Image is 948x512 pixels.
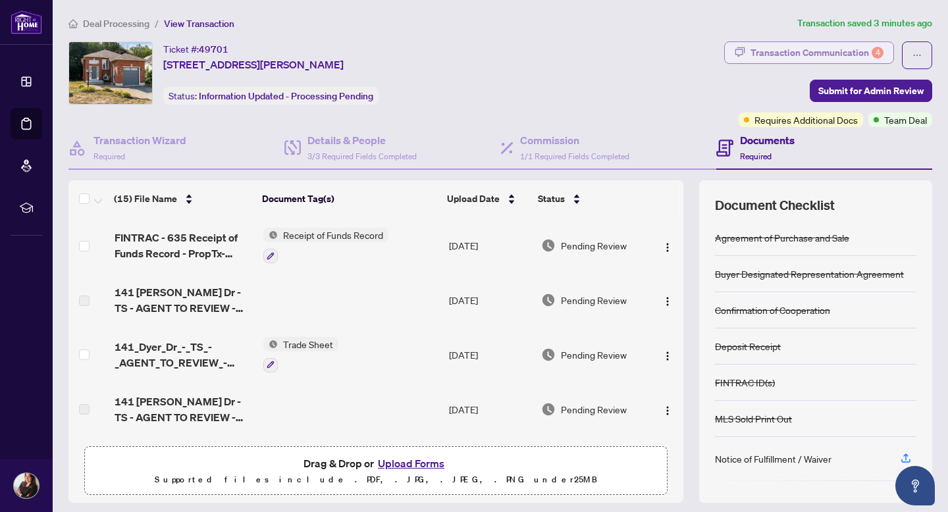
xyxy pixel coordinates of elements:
p: Supported files include .PDF, .JPG, .JPEG, .PNG under 25 MB [93,472,659,488]
div: Status: [163,87,379,105]
button: Status IconReceipt of Funds Record [263,228,388,263]
span: Required [740,151,772,161]
li: / [155,16,159,31]
th: Upload Date [442,180,533,217]
div: 4 [872,47,883,59]
span: Pending Review [561,347,627,362]
span: Document Checklist [715,196,835,215]
span: FINTRAC - 635 Receipt of Funds Record - PropTx-OREA_[DATE] 18_04_55.pdf [115,230,253,261]
button: Logo [657,235,678,256]
img: Logo [662,296,673,307]
img: Document Status [541,347,556,362]
div: Buyer Designated Representation Agreement [715,267,904,281]
span: Trade Sheet [278,337,338,351]
button: Submit for Admin Review [810,80,932,102]
span: Required [93,151,125,161]
span: Pending Review [561,238,627,253]
img: Status Icon [263,228,278,242]
span: Receipt of Funds Record [278,228,388,242]
span: Pending Review [561,402,627,417]
span: Pending Review [561,293,627,307]
span: ellipsis [912,51,922,60]
img: Document Status [541,238,556,253]
img: Profile Icon [14,473,39,498]
div: Transaction Communication [750,42,883,63]
button: Logo [657,344,678,365]
div: MLS Sold Print Out [715,411,792,426]
td: [DATE] [444,326,536,383]
button: Transaction Communication4 [724,41,894,64]
span: Team Deal [884,113,927,127]
span: 49701 [199,43,228,55]
img: Logo [662,405,673,416]
div: Deposit Receipt [715,339,781,353]
span: 141 [PERSON_NAME] Dr - TS - AGENT TO REVIEW - [PERSON_NAME].pdf [115,284,253,316]
th: (15) File Name [109,180,257,217]
span: Requires Additional Docs [754,113,858,127]
span: Drag & Drop orUpload FormsSupported files include .PDF, .JPG, .JPEG, .PNG under25MB [85,447,667,496]
h4: Documents [740,132,795,148]
span: Drag & Drop or [303,455,448,472]
div: Confirmation of Cooperation [715,303,830,317]
img: logo [11,10,42,34]
td: [DATE] [444,217,536,274]
th: Status [533,180,647,217]
span: 141 [PERSON_NAME] Dr - TS - AGENT TO REVIEW - [PERSON_NAME].pdf [115,394,253,425]
span: Status [538,192,565,206]
span: 1/1 Required Fields Completed [520,151,629,161]
span: [STREET_ADDRESS][PERSON_NAME] [163,57,344,72]
span: 141_Dyer_Dr_-_TS_-_AGENT_TO_REVIEW_-_Ashley.pdf [115,339,253,371]
h4: Commission [520,132,629,148]
button: Logo [657,290,678,311]
span: home [68,19,78,28]
button: Logo [657,399,678,420]
h4: Transaction Wizard [93,132,186,148]
span: (15) File Name [114,192,177,206]
img: Document Status [541,402,556,417]
img: Document Status [541,293,556,307]
div: Ticket #: [163,41,228,57]
img: Logo [662,242,673,253]
td: [DATE] [444,274,536,326]
img: Status Icon [263,337,278,351]
button: Status IconTrade Sheet [263,337,338,372]
span: Upload Date [447,192,500,206]
span: Submit for Admin Review [818,80,924,101]
td: [DATE] [444,383,536,436]
span: View Transaction [164,18,234,30]
button: Open asap [895,466,935,505]
td: [DATE] [444,436,536,488]
span: Information Updated - Processing Pending [199,90,373,102]
button: Upload Forms [374,455,448,472]
th: Document Tag(s) [257,180,442,217]
h4: Details & People [307,132,417,148]
span: Deal Processing [83,18,149,30]
article: Transaction saved 3 minutes ago [797,16,932,31]
div: FINTRAC ID(s) [715,375,775,390]
div: Notice of Fulfillment / Waiver [715,451,831,466]
div: Agreement of Purchase and Sale [715,230,849,245]
span: 3/3 Required Fields Completed [307,151,417,161]
img: Logo [662,351,673,361]
img: IMG-S12339928_1.jpg [69,42,152,104]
